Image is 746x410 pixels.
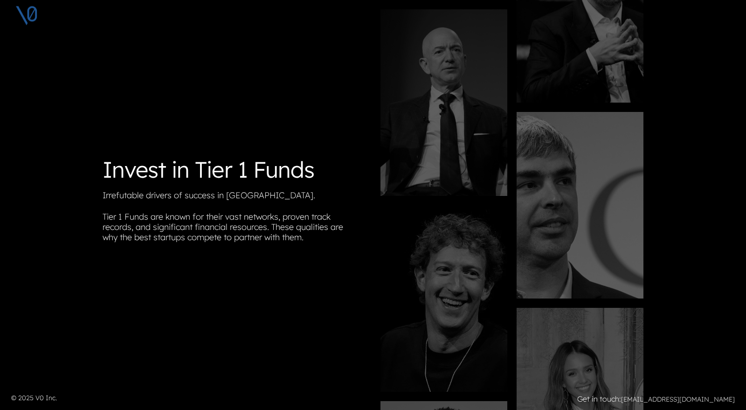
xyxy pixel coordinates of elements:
[103,212,366,246] p: Tier 1 Funds are known for their vast networks, proven track records, and significant financial r...
[103,156,366,183] h1: Invest in Tier 1 Funds
[621,395,735,403] a: [EMAIL_ADDRESS][DOMAIN_NAME]
[11,393,367,403] p: © 2025 V0 Inc.
[15,4,38,27] img: V0 logo
[577,394,621,403] strong: Get in touch:
[103,190,366,204] p: Irrefutable drivers of success in [GEOGRAPHIC_DATA].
